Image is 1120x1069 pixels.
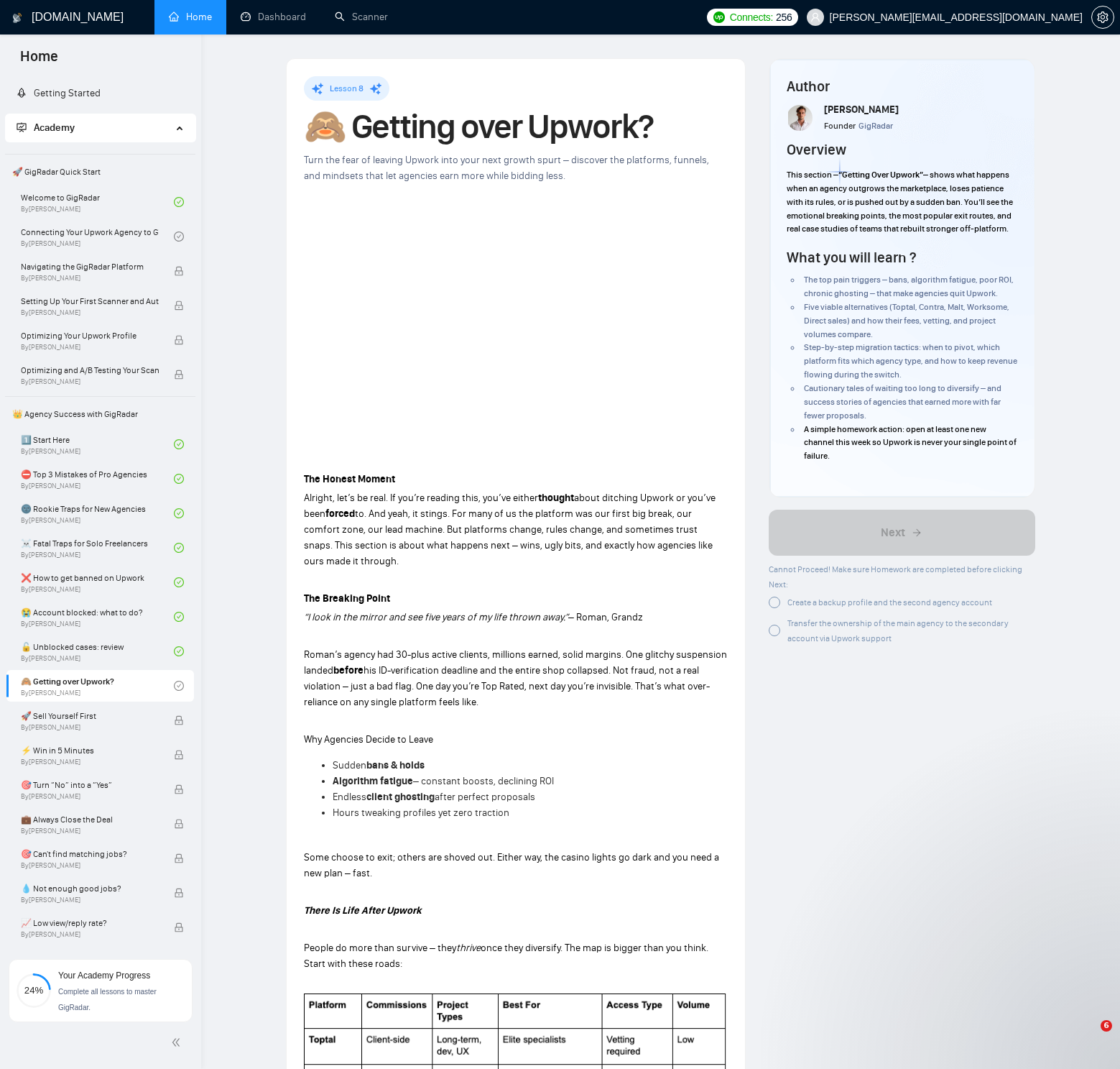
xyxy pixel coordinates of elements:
h1: 🙈 Getting over Upwork? [304,111,728,142]
strong: The Breaking Point [304,592,390,605]
span: A simple homework action: open at least one new channel this week so Upwork is never your single ... [804,424,1017,462]
span: 256 [776,9,792,25]
strong: The Honest Moment [304,473,395,485]
span: lock [174,300,184,311]
span: – constant boosts, declining ROI [413,775,554,787]
a: 1️⃣ Start HereBy[PERSON_NAME] [21,428,174,460]
span: Five viable alternatives (Toptal, Contra, Malt, Worksome, Direct sales) and how their fees, vetti... [804,302,1009,339]
a: dashboardDashboard [241,11,306,23]
a: Welcome to GigRadarBy[PERSON_NAME] [21,186,174,218]
span: once they diversify. The map is bigger than you think. Start with these roads: [304,942,708,970]
span: his ID-verification deadline and the entire shop collapsed. Not fraud, not a real violation – jus... [304,664,710,708]
span: about ditching Upwork or you’ve been [304,492,716,520]
span: lock [174,335,184,345]
img: upwork-logo.png [713,12,725,23]
span: This section – [787,170,838,180]
span: People do more than survive – they [304,942,456,954]
span: Next [881,524,905,541]
span: lock [174,888,184,898]
span: 🎯 Can't find matching jobs? [21,847,159,861]
span: check-circle [174,439,184,449]
a: searchScanner [335,11,388,23]
span: 👑 Agency Success with GigRadar [6,400,194,428]
span: By [PERSON_NAME] [21,274,159,283]
span: 💼 Always Close the Deal [21,812,159,827]
span: lock [174,853,184,863]
span: GigRadar [858,121,893,131]
span: By [PERSON_NAME] [21,343,159,352]
span: Hours tweaking profiles yet zero traction [333,807,509,819]
span: Turn the fear of leaving Upwork into your next growth spurt – discover the platforms, funnels, an... [304,154,709,182]
span: By [PERSON_NAME] [21,308,159,317]
span: By [PERSON_NAME] [21,827,159,835]
span: Endless [333,791,366,803]
iframe: Intercom live chat [1071,1020,1106,1055]
span: Founder [824,121,856,131]
span: Optimizing and A/B Testing Your Scanner for Better Results [21,363,159,377]
img: logo [12,6,22,29]
span: [PERSON_NAME] [824,104,899,116]
span: By [PERSON_NAME] [21,377,159,386]
span: check-circle [174,646,184,656]
span: Setting Up Your First Scanner and Auto-Bidder [21,294,159,308]
span: By [PERSON_NAME] [21,861,159,870]
span: Academy [17,121,75,134]
a: ❌ How to get banned on UpworkBy[PERSON_NAME] [21,566,174,598]
span: The top pain triggers – bans, algorithm fatigue, poor ROI, chronic ghosting – that make agencies ... [804,275,1014,298]
span: ⚡ Win in 5 Minutes [21,743,159,758]
span: Lesson 8 [330,83,364,93]
span: setting [1092,12,1114,23]
span: 24% [17,986,51,995]
span: Step-by-step migration tactics: when to pivot, which platform fits which agency type, and how to ... [804,342,1017,380]
span: 6 [1101,1020,1112,1032]
span: after perfect proposals [435,791,535,803]
h4: Overview [787,139,846,160]
span: Your Academy Progress [58,971,150,981]
a: ⛔ Top 3 Mistakes of Pro AgenciesBy[PERSON_NAME] [21,463,174,495]
span: check-circle [174,577,184,587]
a: 🌚 Rookie Traps for New AgenciesBy[PERSON_NAME] [21,497,174,529]
a: 🙈 Getting over Upwork?By[PERSON_NAME] [21,670,174,702]
strong: forced [325,508,355,520]
span: double-left [171,1035,185,1050]
em: “I look in the mirror and see five years of my life thrown away.” [304,611,568,623]
span: 📈 Low view/reply rate? [21,916,159,930]
span: lock [174,750,184,760]
span: user [810,12,820,22]
span: Alright, let’s be real. If you’re reading this, you’ve either [304,492,538,504]
span: check-circle [174,508,184,518]
a: 🔓 Unblocked cases: reviewBy[PERSON_NAME] [21,636,174,667]
span: lock [174,266,184,276]
span: By [PERSON_NAME] [21,758,159,766]
span: By [PERSON_NAME] [21,792,159,801]
h4: What you will learn ? [787,247,916,267]
span: Cannot Proceed! Make sure Homework are completed before clicking Next: [769,564,1022,589]
strong: client ghosting [366,791,435,803]
span: check-circle [174,474,184,484]
a: homeHome [169,11,212,23]
span: Why Agencies Decide to Leave [304,733,433,745]
span: Sudden [333,759,366,771]
button: Next [769,510,1035,556]
li: Getting Started [5,79,195,108]
span: check-circle [174,231,184,242]
span: lock [174,922,184,932]
span: 🚀 GigRadar Quick Start [6,157,194,186]
span: check-circle [174,681,184,691]
span: Connects: [730,9,773,25]
span: lock [174,370,184,380]
a: rocketGetting Started [17,87,101,99]
span: check-circle [174,612,184,622]
span: Navigating the GigRadar Platform [21,260,159,274]
span: check-circle [174,543,184,553]
a: Connecting Your Upwork Agency to GigRadarBy[PERSON_NAME] [21,221,174,252]
span: Transfer the ownership of the main agency to the secondary account via Upwork support [787,618,1009,643]
span: Academy [34,121,75,134]
a: ☠️ Fatal Traps for Solo FreelancersBy[PERSON_NAME] [21,532,174,564]
strong: thought [538,492,574,504]
button: setting [1091,6,1114,29]
span: Some choose to exit; others are shoved out. Either way, the casino lights go dark and you need a ... [304,851,719,879]
span: – shows what happens when an agency outgrows the marketplace, loses patience with its rules, or i... [787,170,1013,234]
img: Screenshot+at+Jun+18+10-48-53%E2%80%AFPM.png [788,105,814,131]
span: lock [174,784,184,794]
